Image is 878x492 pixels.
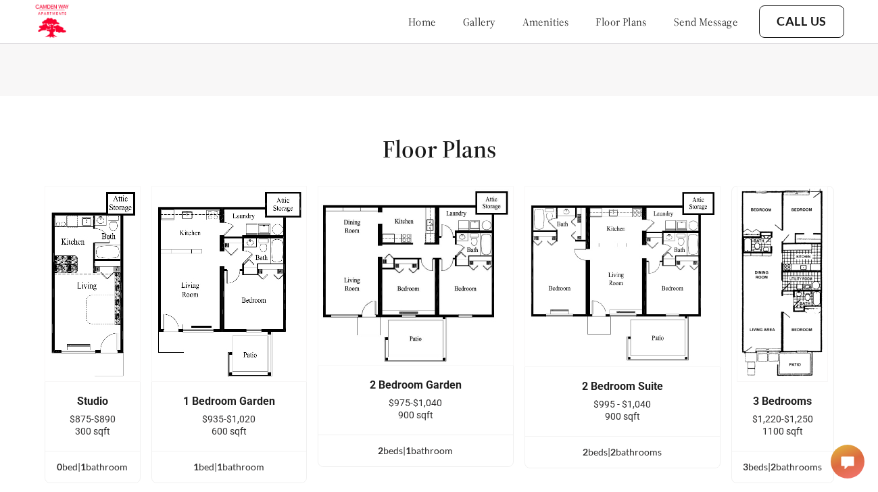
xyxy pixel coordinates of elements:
[152,460,306,474] div: bed | bathroom
[593,399,651,410] span: $995 - $1,040
[737,186,828,382] img: example
[522,15,569,28] a: amenities
[583,446,588,458] span: 2
[398,410,433,420] span: 900 sqft
[193,461,199,472] span: 1
[80,461,86,472] span: 1
[525,186,721,367] img: example
[610,446,616,458] span: 2
[45,186,141,382] img: example
[318,443,513,458] div: bed s | bathroom
[605,411,640,422] span: 900 sqft
[172,395,286,408] div: 1 Bedroom Garden
[389,397,442,408] span: $975-$1,040
[752,395,813,408] div: 3 Bedrooms
[595,15,647,28] a: floor plans
[762,426,803,437] span: 1100 sqft
[45,460,140,474] div: bed | bathroom
[743,461,748,472] span: 3
[75,426,110,437] span: 300 sqft
[34,3,70,40] img: camden_logo.png
[732,460,833,474] div: bed s | bathroom s
[339,379,493,391] div: 2 Bedroom Garden
[525,445,720,460] div: bed s | bathroom s
[771,461,776,472] span: 2
[217,461,222,472] span: 1
[202,414,255,424] span: $935-$1,020
[378,445,383,456] span: 2
[674,15,737,28] a: send message
[759,5,844,38] button: Call Us
[545,380,700,393] div: 2 Bedroom Suite
[752,414,813,424] span: $1,220-$1,250
[408,15,436,28] a: home
[70,414,116,424] span: $875-$890
[406,445,411,456] span: 1
[57,461,62,472] span: 0
[212,426,247,437] span: 600 sqft
[463,15,495,28] a: gallery
[66,395,120,408] div: Studio
[777,14,827,29] a: Call Us
[383,134,496,164] h1: Floor Plans
[151,186,307,382] img: example
[318,186,514,366] img: example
